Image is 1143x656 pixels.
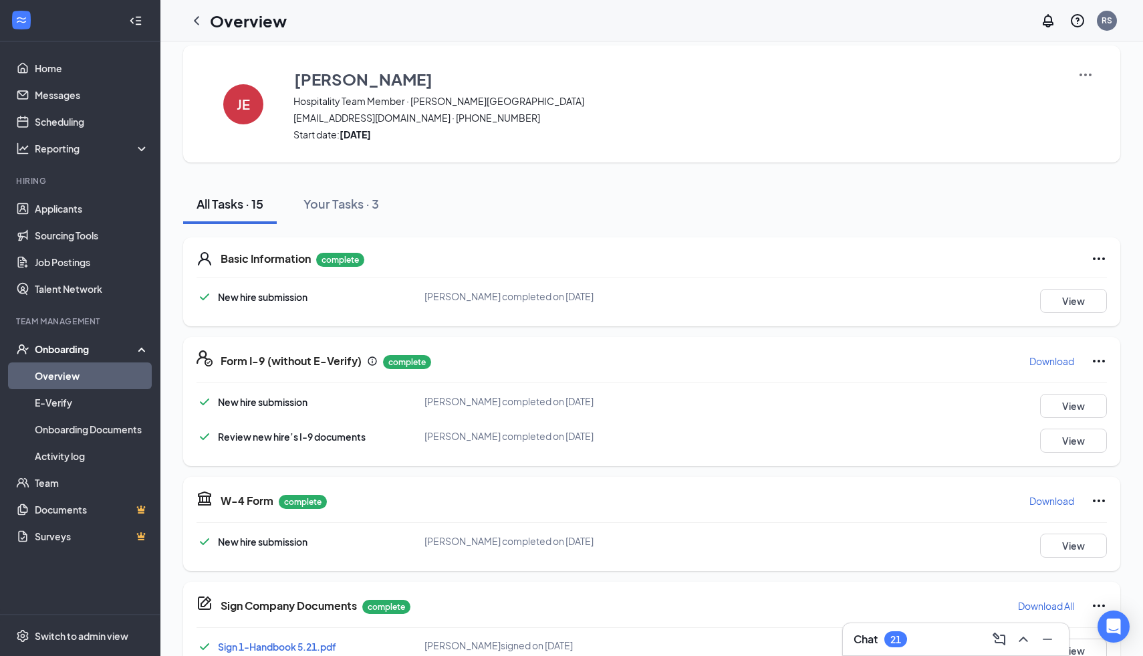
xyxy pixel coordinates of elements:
a: E-Verify [35,389,149,416]
button: Minimize [1037,629,1058,650]
svg: ComposeMessage [991,631,1007,647]
div: All Tasks · 15 [197,195,263,212]
h3: Chat [854,632,878,647]
svg: Ellipses [1091,598,1107,614]
strong: [DATE] [340,128,371,140]
div: Open Intercom Messenger [1098,611,1130,643]
img: More Actions [1077,67,1094,83]
svg: ChevronLeft [188,13,205,29]
svg: Checkmark [197,639,213,655]
a: Onboarding Documents [35,416,149,443]
span: New hire submission [218,536,307,548]
h3: [PERSON_NAME] [294,68,432,90]
a: Overview [35,362,149,389]
a: Sign 1-Handbook 5.21.pdf [218,641,336,653]
svg: ChevronUp [1015,631,1031,647]
button: View [1040,429,1107,453]
svg: FormI9EVerifyIcon [197,350,213,366]
svg: Notifications [1040,13,1056,29]
span: [PERSON_NAME] completed on [DATE] [424,395,594,407]
svg: WorkstreamLogo [15,13,28,27]
span: New hire submission [218,291,307,303]
a: Applicants [35,195,149,222]
svg: Checkmark [197,394,213,410]
a: Scheduling [35,108,149,135]
div: [PERSON_NAME] signed on [DATE] [424,639,728,652]
button: [PERSON_NAME] [293,67,1061,91]
svg: Settings [16,629,29,643]
svg: Analysis [16,142,29,155]
span: [PERSON_NAME] completed on [DATE] [424,535,594,547]
div: Reporting [35,142,150,155]
span: [PERSON_NAME] completed on [DATE] [424,290,594,302]
svg: Checkmark [197,289,213,305]
button: View [1040,534,1107,558]
span: New hire submission [218,396,307,408]
p: complete [316,253,364,267]
svg: Checkmark [197,534,213,550]
p: complete [383,355,431,369]
p: complete [362,600,410,614]
a: Talent Network [35,276,149,302]
button: ComposeMessage [989,629,1010,650]
a: Activity log [35,443,149,469]
span: Start date: [293,128,1061,141]
div: Team Management [16,316,146,327]
div: Onboarding [35,342,138,356]
p: Download [1029,354,1074,368]
span: [EMAIL_ADDRESS][DOMAIN_NAME] · [PHONE_NUMBER] [293,111,1061,124]
svg: CompanyDocumentIcon [197,595,213,611]
h5: Form I-9 (without E-Verify) [221,354,362,368]
div: Switch to admin view [35,629,128,643]
button: Download [1029,490,1075,512]
button: ChevronUp [1013,629,1034,650]
a: Job Postings [35,249,149,276]
a: Sourcing Tools [35,222,149,249]
svg: User [197,251,213,267]
a: SurveysCrown [35,523,149,550]
svg: Ellipses [1091,493,1107,509]
p: Download All [1018,599,1074,613]
button: View [1040,289,1107,313]
a: Messages [35,82,149,108]
svg: Collapse [129,14,142,27]
div: Your Tasks · 3 [303,195,379,212]
div: RS [1102,15,1112,26]
a: DocumentsCrown [35,496,149,523]
span: Hospitality Team Member · [PERSON_NAME][GEOGRAPHIC_DATA] [293,94,1061,108]
button: Download [1029,350,1075,372]
h1: Overview [210,9,287,32]
div: 21 [890,634,901,645]
svg: UserCheck [16,342,29,356]
svg: QuestionInfo [1069,13,1086,29]
button: View [1040,394,1107,418]
h5: Sign Company Documents [221,598,357,613]
svg: Minimize [1039,631,1055,647]
svg: Ellipses [1091,353,1107,369]
span: [PERSON_NAME] completed on [DATE] [424,430,594,442]
div: Hiring [16,175,146,187]
svg: Ellipses [1091,251,1107,267]
svg: Checkmark [197,429,213,445]
p: Download [1029,494,1074,508]
h5: W-4 Form [221,494,273,508]
span: Review new hire’s I-9 documents [218,431,366,443]
h4: JE [237,100,250,109]
svg: Info [367,356,378,366]
a: Team [35,469,149,496]
button: JE [210,67,277,141]
button: Download All [1017,595,1075,617]
a: Home [35,55,149,82]
h5: Basic Information [221,251,311,266]
p: complete [279,495,327,509]
svg: TaxGovernmentIcon [197,490,213,506]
